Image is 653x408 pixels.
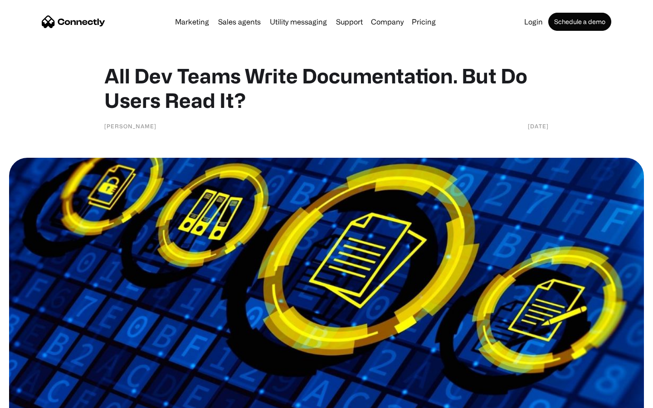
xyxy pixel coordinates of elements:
[266,18,331,25] a: Utility messaging
[171,18,213,25] a: Marketing
[528,121,549,131] div: [DATE]
[214,18,264,25] a: Sales agents
[18,392,54,405] ul: Language list
[332,18,366,25] a: Support
[521,18,546,25] a: Login
[9,392,54,405] aside: Language selected: English
[371,15,404,28] div: Company
[104,63,549,112] h1: All Dev Teams Write Documentation. But Do Users Read It?
[408,18,439,25] a: Pricing
[548,13,611,31] a: Schedule a demo
[104,121,156,131] div: [PERSON_NAME]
